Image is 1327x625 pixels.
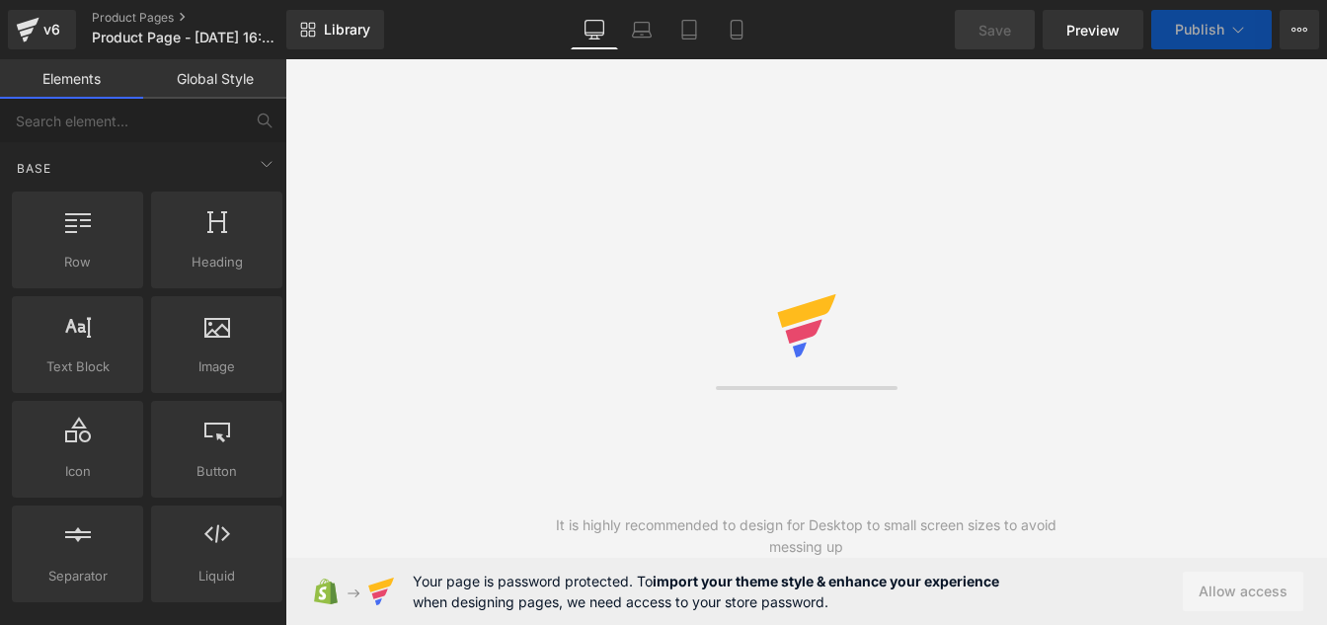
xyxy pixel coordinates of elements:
[143,59,286,99] a: Global Style
[157,252,276,273] span: Heading
[1066,20,1120,40] span: Preview
[1175,22,1224,38] span: Publish
[92,10,319,26] a: Product Pages
[157,356,276,377] span: Image
[18,356,137,377] span: Text Block
[157,566,276,586] span: Liquid
[15,159,53,178] span: Base
[713,10,760,49] a: Mobile
[18,566,137,586] span: Separator
[18,461,137,482] span: Icon
[39,17,64,42] div: v6
[978,20,1011,40] span: Save
[157,461,276,482] span: Button
[1280,10,1319,49] button: More
[286,10,384,49] a: New Library
[546,514,1067,558] div: It is highly recommended to design for Desktop to small screen sizes to avoid messing up
[413,571,999,612] span: Your page is password protected. To when designing pages, we need access to your store password.
[8,10,76,49] a: v6
[1043,10,1143,49] a: Preview
[571,10,618,49] a: Desktop
[1183,572,1303,611] button: Allow access
[653,573,999,589] strong: import your theme style & enhance your experience
[1151,10,1272,49] button: Publish
[665,10,713,49] a: Tablet
[92,30,281,45] span: Product Page - [DATE] 16:56:48
[18,252,137,273] span: Row
[618,10,665,49] a: Laptop
[324,21,370,39] span: Library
